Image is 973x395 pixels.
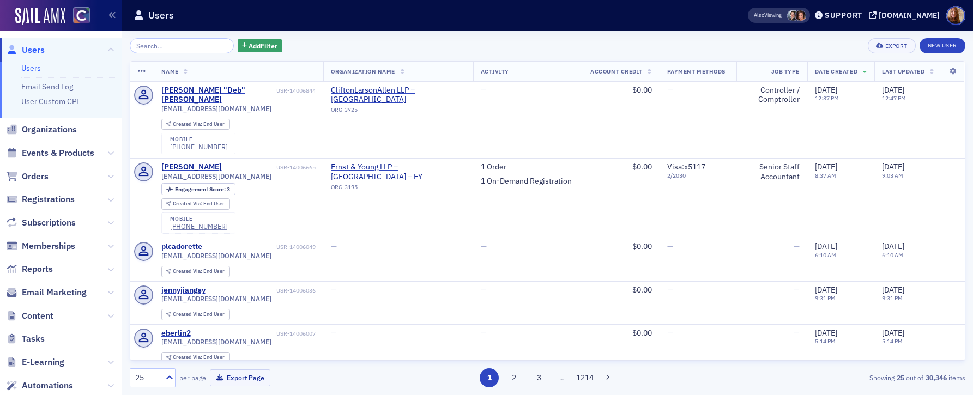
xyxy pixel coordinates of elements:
span: [DATE] [882,285,904,295]
span: [DATE] [815,241,837,251]
a: plcadorette [161,242,202,252]
span: [EMAIL_ADDRESS][DOMAIN_NAME] [161,295,271,303]
a: Content [6,310,53,322]
span: [DATE] [815,162,837,172]
span: — [794,328,800,338]
div: Showing out of items [694,373,965,382]
h1: Users [148,9,174,22]
a: Registrations [6,193,75,205]
time: 12:47 PM [882,94,906,102]
div: [DOMAIN_NAME] [879,10,940,20]
span: [DATE] [815,85,837,95]
time: 9:31 PM [815,294,836,302]
strong: 30,346 [923,373,948,382]
div: USR-14006049 [204,244,316,251]
span: — [667,285,673,295]
input: Search… [130,38,234,53]
div: Created Via: End User [161,266,230,277]
span: Organization Name [331,68,395,75]
a: [PHONE_NUMBER] [170,222,228,230]
button: 2 [505,368,524,387]
span: [EMAIL_ADDRESS][DOMAIN_NAME] [161,338,271,346]
label: per page [179,373,206,382]
div: Created Via: End User [161,119,230,130]
div: ORG-3725 [331,106,466,117]
span: Ernst & Young LLP – Denver – EY [331,162,466,181]
img: SailAMX [73,7,90,24]
span: [DATE] [882,162,904,172]
a: CliftonLarsonAllen LLP – [GEOGRAPHIC_DATA] [331,86,466,105]
span: — [331,241,337,251]
span: Payment Methods [667,68,726,75]
div: Engagement Score: 3 [161,183,235,195]
span: Organizations [22,124,77,136]
span: [DATE] [882,85,904,95]
span: $0.00 [632,328,652,338]
a: Events & Products [6,147,94,159]
a: View Homepage [65,7,90,26]
div: End User [173,355,225,361]
span: Content [22,310,53,322]
span: 2 / 2030 [667,172,729,179]
span: Created Via : [173,311,203,318]
span: Created Via : [173,268,203,275]
a: [PERSON_NAME] "Deb" [PERSON_NAME] [161,86,275,105]
span: — [481,285,487,295]
div: mobile [170,136,228,143]
a: Email Marketing [6,287,87,299]
div: USR-14006007 [192,330,316,337]
div: [PERSON_NAME] [161,162,222,172]
a: Reports [6,263,53,275]
a: New User [920,38,965,53]
time: 8:37 AM [815,172,836,179]
button: Export [868,38,915,53]
span: $0.00 [632,162,652,172]
span: — [481,85,487,95]
time: 5:14 PM [882,337,903,345]
span: [EMAIL_ADDRESS][DOMAIN_NAME] [161,172,271,180]
div: ORG-3195 [331,184,466,195]
img: SailAMX [15,8,65,25]
span: Add Filter [249,41,277,51]
a: Subscriptions [6,217,76,229]
button: Export Page [210,369,270,386]
span: Viewing [754,11,782,19]
div: mobile [170,216,228,222]
span: $0.00 [632,85,652,95]
span: Job Type [771,68,800,75]
a: Orders [6,171,49,183]
span: Activity [481,68,509,75]
strong: 25 [895,373,906,382]
div: Senior Staff Accountant [744,162,800,181]
time: 6:10 AM [882,251,903,259]
div: Created Via: End User [161,309,230,320]
div: eberlin2 [161,329,191,338]
a: Email Send Log [21,82,73,92]
span: Pamela Galey-Coleman [787,10,799,21]
span: [EMAIL_ADDRESS][DOMAIN_NAME] [161,252,271,260]
span: [DATE] [815,328,837,338]
a: User Custom CPE [21,96,81,106]
div: [PHONE_NUMBER] [170,143,228,151]
a: Tasks [6,333,45,345]
span: [DATE] [882,241,904,251]
div: End User [173,312,225,318]
a: Users [21,63,41,73]
a: Organizations [6,124,77,136]
span: $0.00 [632,241,652,251]
div: USR-14006665 [223,164,316,171]
span: — [667,85,673,95]
time: 6:10 AM [815,251,836,259]
span: CliftonLarsonAllen LLP – Greenwood Village [331,86,466,105]
a: Ernst & Young LLP – [GEOGRAPHIC_DATA] – EY [331,162,466,181]
span: Profile [946,6,965,25]
span: Subscriptions [22,217,76,229]
span: — [331,285,337,295]
div: Created Via: End User [161,352,230,363]
span: Name [161,68,179,75]
span: — [331,328,337,338]
div: Created Via: End User [161,198,230,210]
span: $0.00 [632,285,652,295]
